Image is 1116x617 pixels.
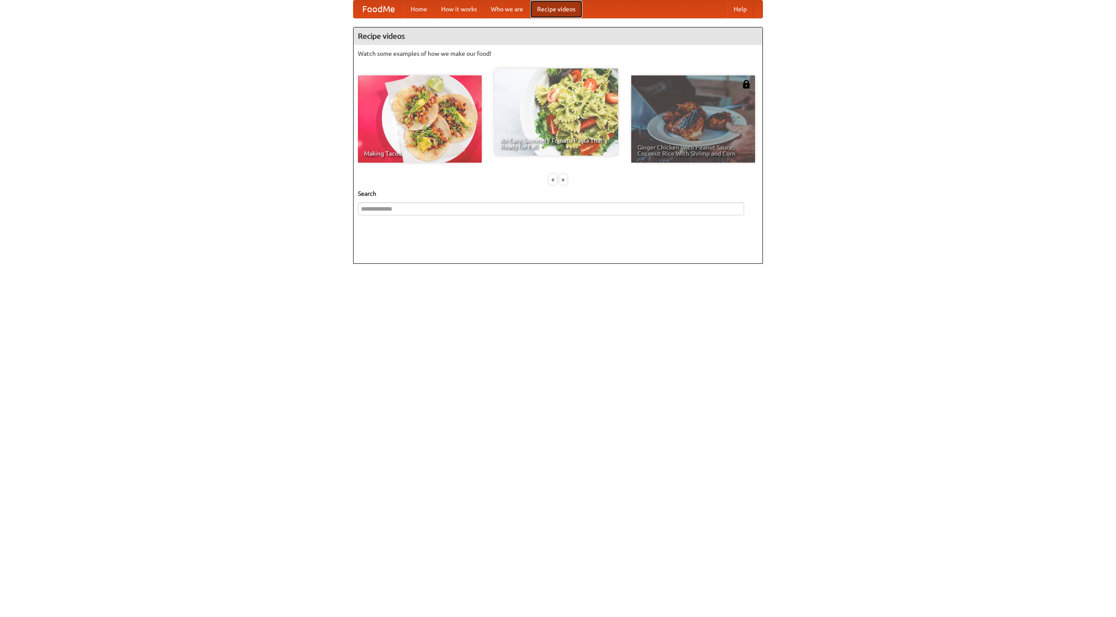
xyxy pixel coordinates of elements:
h4: Recipe videos [354,27,762,45]
h5: Search [358,189,758,198]
a: An Easy, Summery Tomato Pasta That's Ready for Fall [494,68,618,156]
div: » [559,174,567,185]
p: Watch some examples of how we make our food! [358,49,758,58]
a: Home [404,0,434,18]
a: Making Tacos [358,75,482,163]
a: FoodMe [354,0,404,18]
span: An Easy, Summery Tomato Pasta That's Ready for Fall [500,137,612,150]
span: Making Tacos [364,150,476,157]
a: Who we are [484,0,530,18]
a: How it works [434,0,484,18]
img: 483408.png [742,80,751,89]
a: Recipe videos [530,0,582,18]
div: « [549,174,557,185]
a: Help [727,0,754,18]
